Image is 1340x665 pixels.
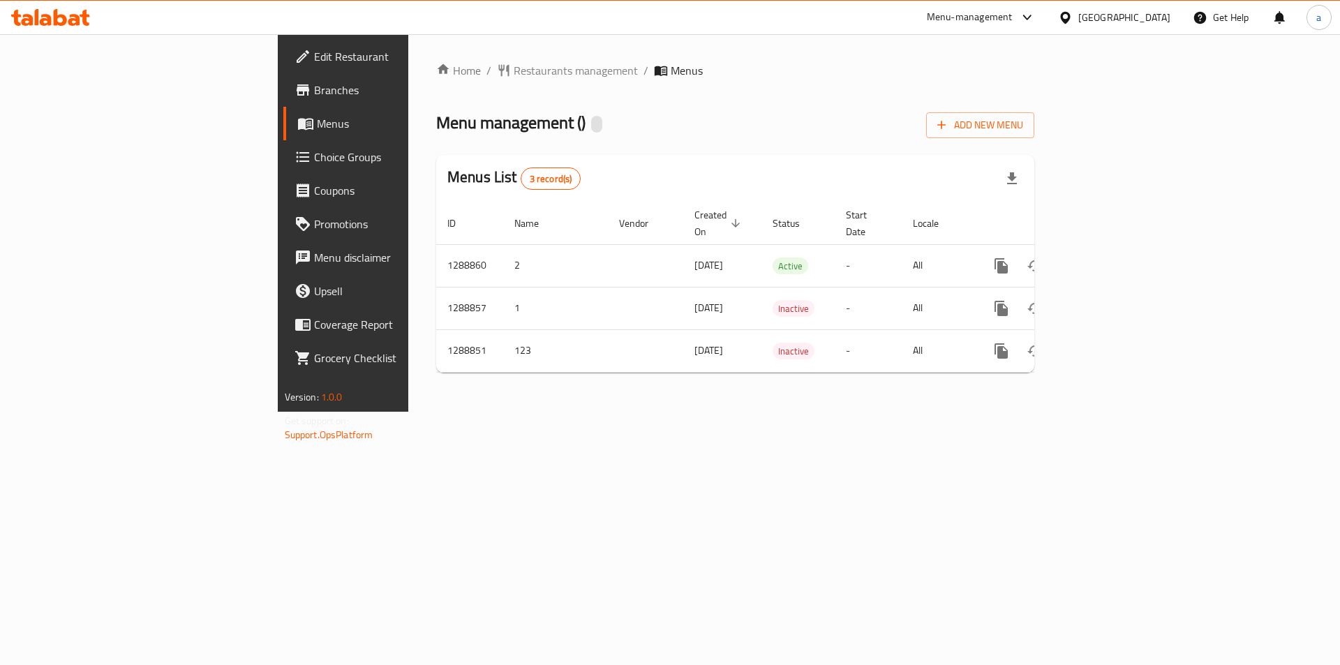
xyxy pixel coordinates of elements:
a: Coupons [283,174,502,207]
li: / [643,62,648,79]
span: 1.0.0 [321,388,343,406]
h2: Menus List [447,167,581,190]
td: - [835,329,902,372]
a: Restaurants management [497,62,638,79]
a: Coverage Report [283,308,502,341]
span: Choice Groups [314,149,491,165]
button: Change Status [1018,292,1052,325]
a: Promotions [283,207,502,241]
a: Edit Restaurant [283,40,502,73]
td: 2 [503,244,608,287]
span: Add New Menu [937,117,1023,134]
span: Get support on: [285,412,349,430]
button: more [985,292,1018,325]
span: Locale [913,215,957,232]
span: Inactive [773,343,814,359]
a: Menus [283,107,502,140]
span: [DATE] [694,256,723,274]
span: Status [773,215,818,232]
div: [GEOGRAPHIC_DATA] [1078,10,1170,25]
span: Coverage Report [314,316,491,333]
span: Inactive [773,301,814,317]
a: Support.OpsPlatform [285,426,373,444]
a: Menu disclaimer [283,241,502,274]
a: Choice Groups [283,140,502,174]
span: Menu management ( ) [436,107,586,138]
table: enhanced table [436,202,1130,373]
td: All [902,287,974,329]
button: more [985,334,1018,368]
span: [DATE] [694,341,723,359]
span: ID [447,215,474,232]
div: Menu-management [927,9,1013,26]
button: more [985,249,1018,283]
td: 123 [503,329,608,372]
span: Edit Restaurant [314,48,491,65]
span: Promotions [314,216,491,232]
span: Vendor [619,215,667,232]
span: [DATE] [694,299,723,317]
td: All [902,244,974,287]
span: Name [514,215,557,232]
span: Upsell [314,283,491,299]
span: Restaurants management [514,62,638,79]
td: - [835,287,902,329]
button: Change Status [1018,334,1052,368]
span: 3 record(s) [521,172,581,186]
td: All [902,329,974,372]
span: Branches [314,82,491,98]
span: a [1316,10,1321,25]
button: Add New Menu [926,112,1034,138]
span: Start Date [846,207,885,240]
span: Menu disclaimer [314,249,491,266]
td: 1 [503,287,608,329]
nav: breadcrumb [436,62,1034,79]
span: Active [773,258,808,274]
span: Grocery Checklist [314,350,491,366]
div: Inactive [773,300,814,317]
div: Export file [995,162,1029,195]
span: Menus [671,62,703,79]
th: Actions [974,202,1130,245]
span: Created On [694,207,745,240]
div: Total records count [521,167,581,190]
td: - [835,244,902,287]
span: Coupons [314,182,491,199]
a: Grocery Checklist [283,341,502,375]
span: Version: [285,388,319,406]
span: Menus [317,115,491,132]
a: Branches [283,73,502,107]
button: Change Status [1018,249,1052,283]
a: Upsell [283,274,502,308]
